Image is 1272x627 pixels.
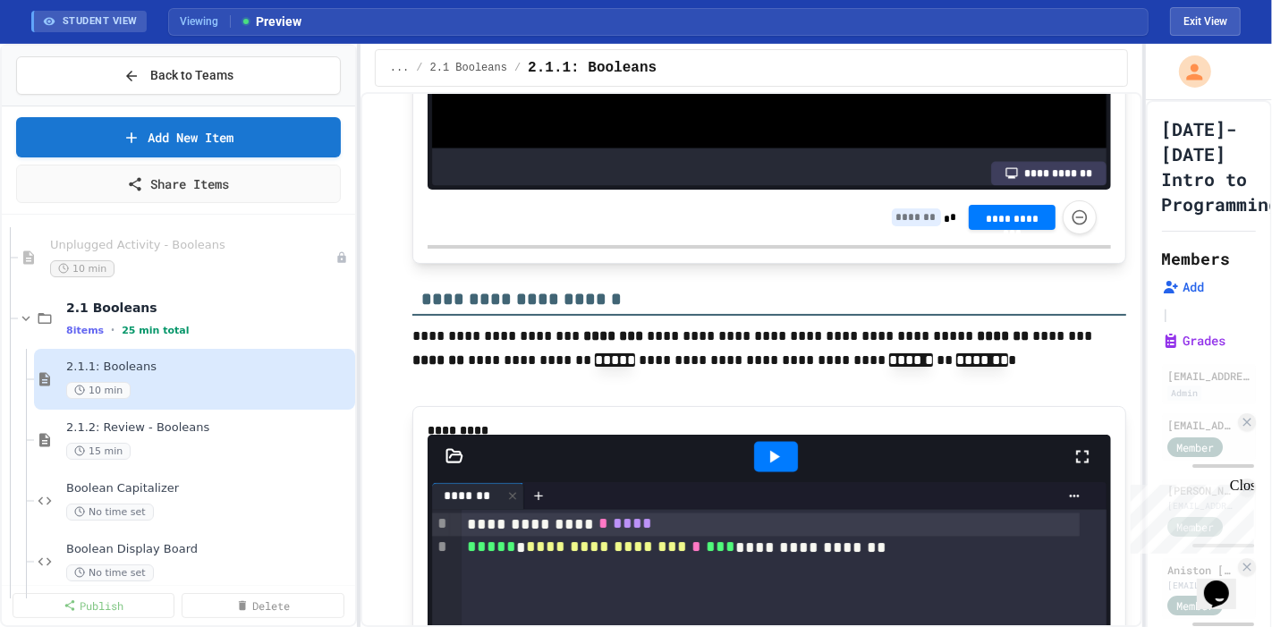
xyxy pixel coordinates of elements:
span: 2.1.1: Booleans [528,57,657,79]
button: Add [1162,278,1205,296]
span: 25 min total [122,325,189,336]
span: ... [390,61,410,75]
span: Preview [240,13,301,31]
a: Share Items [16,165,341,203]
span: Member [1176,439,1214,455]
button: Grades [1162,332,1226,350]
span: Boolean Capitalizer [66,481,352,496]
button: Back to Teams [16,56,341,95]
span: 2.1.2: Review - Booleans [66,420,352,436]
a: Delete [182,593,343,618]
div: [EMAIL_ADDRESS][DOMAIN_NAME] [1167,368,1251,384]
span: 10 min [66,382,131,399]
h2: Members [1162,246,1231,271]
span: No time set [66,504,154,521]
span: 2.1.1: Booleans [66,360,352,375]
span: Member [1176,597,1214,614]
iframe: chat widget [1197,555,1254,609]
span: Viewing [180,13,231,30]
span: / [514,61,521,75]
iframe: chat widget [1124,478,1254,554]
div: My Account [1160,51,1216,92]
div: Aniston [PERSON_NAME] [1167,562,1234,578]
div: [EMAIL_ADDRESS][DOMAIN_NAME] [1167,579,1234,592]
span: / [416,61,422,75]
span: 10 min [50,260,114,277]
div: Chat with us now!Close [7,7,123,114]
div: Unpublished [335,251,348,264]
button: Force resubmission of student's answer (Admin only) [1063,200,1097,234]
span: No time set [66,564,154,581]
span: Unplugged Activity - Booleans [50,238,335,253]
button: Exit student view [1170,7,1241,36]
span: Back to Teams [150,66,233,85]
a: Add New Item [16,117,341,157]
div: Admin [1167,386,1201,401]
a: Publish [13,593,174,618]
span: | [1162,303,1171,325]
span: 8 items [66,325,104,336]
span: Boolean Display Board [66,542,352,557]
span: STUDENT VIEW [63,14,138,30]
span: 2.1 Booleans [66,300,352,316]
span: 15 min [66,443,131,460]
div: [EMAIL_ADDRESS][DOMAIN_NAME] [1167,417,1234,433]
span: 2.1 Booleans [430,61,507,75]
span: • [111,323,114,337]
